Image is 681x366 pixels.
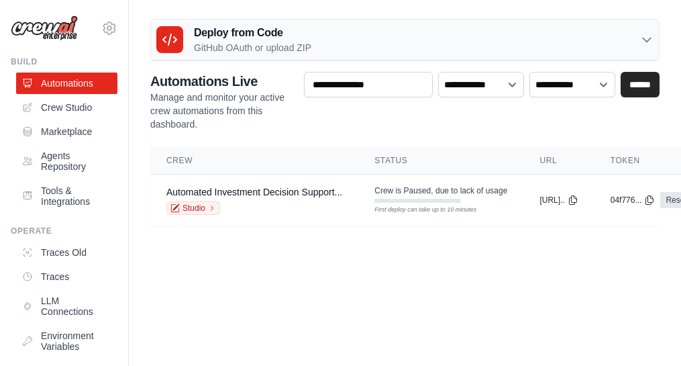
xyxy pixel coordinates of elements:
a: Environment Variables [16,325,117,357]
a: Studio [166,201,220,215]
a: Tools & Integrations [16,180,117,212]
th: Status [358,147,523,175]
a: Marketplace [16,121,117,142]
p: GitHub OAuth or upload ZIP [194,41,311,54]
a: Crew Studio [16,97,117,118]
a: Traces Old [16,242,117,263]
h2: Automations Live [150,72,293,91]
a: Automated Investment Decision Support... [166,187,342,197]
a: LLM Connections [16,290,117,322]
a: Agents Repository [16,145,117,177]
th: URL [523,147,594,175]
div: Build [11,56,117,67]
a: Traces [16,266,117,287]
h3: Deploy from Code [194,25,311,41]
div: First deploy can take up to 10 minutes [374,205,460,215]
img: Logo [11,15,78,41]
button: 04f776... [611,195,656,205]
th: Crew [150,147,358,175]
div: Operate [11,226,117,236]
a: Automations [16,73,117,94]
p: Manage and monitor your active crew automations from this dashboard. [150,91,293,131]
span: Crew is Paused, due to lack of usage [374,185,507,196]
